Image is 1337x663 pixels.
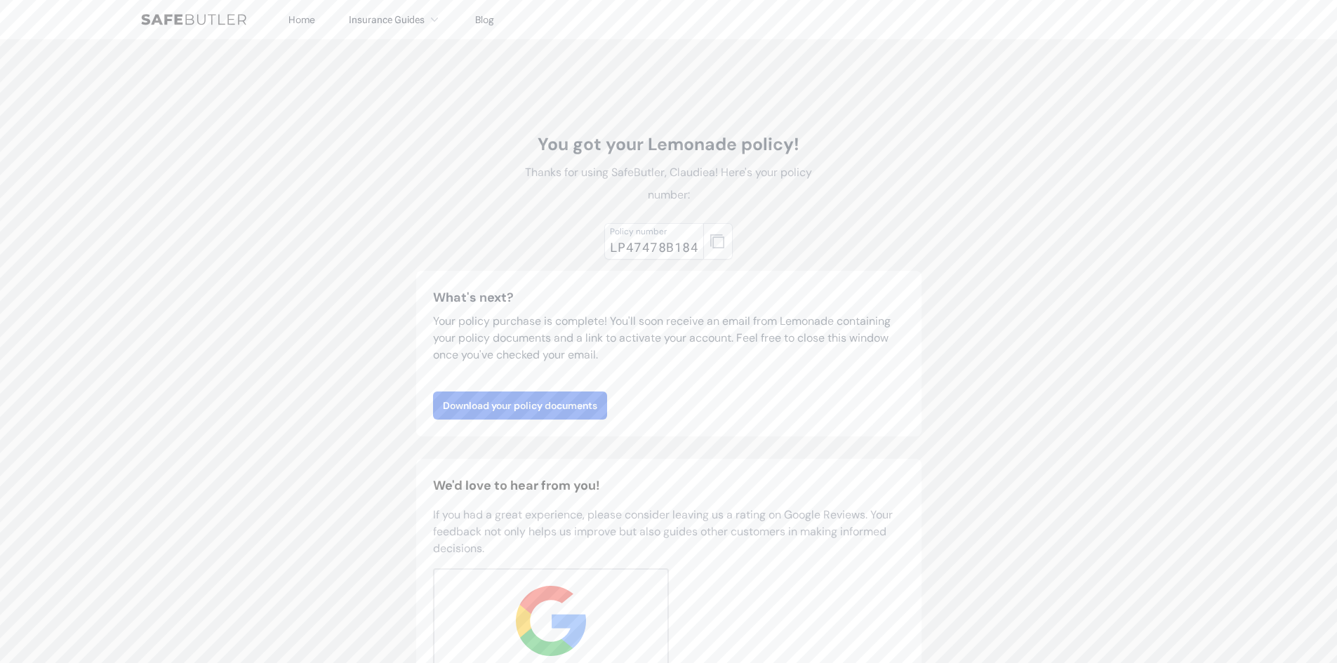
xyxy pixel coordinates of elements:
div: LP47478B184 [610,237,698,257]
a: Home [288,13,315,26]
img: SafeButler Text Logo [141,14,246,25]
p: Thanks for using SafeButler, Claudiea! Here's your policy number: [512,161,826,206]
img: google.svg [516,586,586,656]
button: Insurance Guides [349,11,441,28]
p: If you had a great experience, please consider leaving us a rating on Google Reviews. Your feedba... [433,507,905,557]
h1: You got your Lemonade policy! [512,133,826,156]
a: Blog [475,13,494,26]
h3: What's next? [433,288,905,307]
p: Your policy purchase is complete! You'll soon receive an email from Lemonade containing your poli... [433,313,905,363]
h2: We'd love to hear from you! [433,476,905,495]
div: Policy number [610,226,698,237]
a: Download your policy documents [433,391,607,420]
